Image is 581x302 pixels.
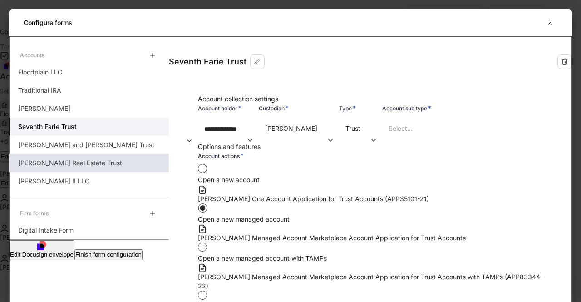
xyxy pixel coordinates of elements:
[198,224,543,243] div: [PERSON_NAME] Managed Account Marketplace Account Application for Trust Accounts
[9,118,169,136] a: Seventh Farie Trust
[18,158,122,168] p: [PERSON_NAME] Real Estate Trust
[18,226,74,235] p: Digital Intake Form
[259,116,353,140] div: [PERSON_NAME]
[259,104,289,113] h6: Custodian
[9,221,169,239] a: Digital Intake Form
[339,104,356,113] h6: Type
[18,68,62,77] p: Floodplain LLC
[198,254,327,262] span: Open a new managed account with TAMPs
[9,172,169,190] a: [PERSON_NAME] II LLC
[20,205,49,221] div: Firm forms
[18,104,70,113] p: [PERSON_NAME]
[198,151,244,160] h6: Account actions
[198,263,543,291] div: [PERSON_NAME] Managed Account Marketplace Account Application for Trust Accounts with TAMPs (APP8...
[339,116,396,140] div: Trust
[75,250,142,259] div: Finish form configuration
[9,99,169,118] a: [PERSON_NAME]
[198,104,241,113] h6: Account holder
[198,184,543,203] div: [PERSON_NAME] One Account Application for Trust Accounts (APP35101-21)
[9,240,74,260] button: Edit Docusign envelope
[10,250,74,259] div: Edit Docusign envelope
[198,142,261,151] div: Options and features
[20,47,44,63] div: Accounts
[382,116,452,140] div: Select...
[382,104,431,113] h6: Account sub type
[18,86,61,95] p: Traditional IRA
[18,140,154,149] p: [PERSON_NAME] and [PERSON_NAME] Trust
[9,154,169,172] a: [PERSON_NAME] Real Estate Trust
[198,215,290,223] span: Open a new managed account
[9,63,169,81] a: Floodplain LLC
[74,249,143,260] button: Finish form configuration
[198,176,260,183] span: Open a new account
[24,18,72,27] h5: Configure forms
[18,177,89,186] p: [PERSON_NAME] II LLC
[18,122,77,131] h5: Seventh Farie Trust
[9,81,169,99] a: Traditional IRA
[9,136,169,154] a: [PERSON_NAME] and [PERSON_NAME] Trust
[169,56,246,67] div: Seventh Farie Trust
